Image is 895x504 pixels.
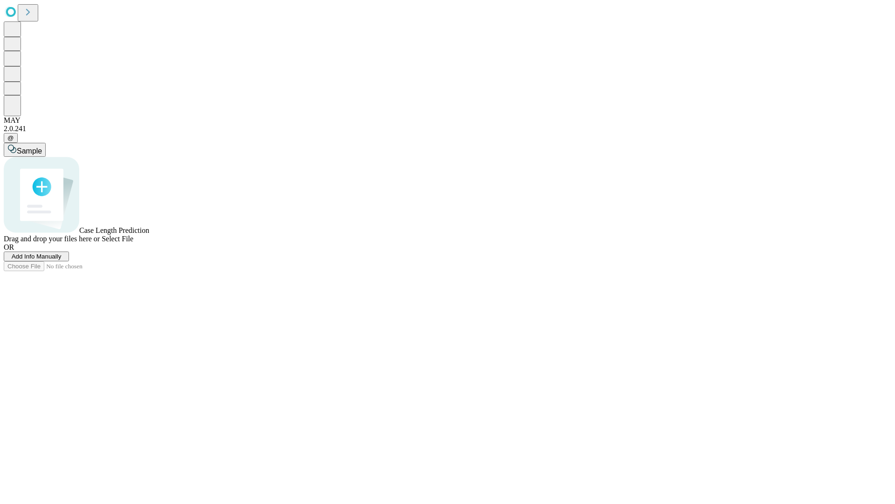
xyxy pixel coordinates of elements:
div: MAY [4,116,891,125]
div: 2.0.241 [4,125,891,133]
span: Add Info Manually [12,253,62,260]
span: Case Length Prediction [79,226,149,234]
span: Drag and drop your files here or [4,235,100,243]
button: Sample [4,143,46,157]
button: Add Info Manually [4,252,69,261]
span: Sample [17,147,42,155]
span: Select File [102,235,133,243]
span: OR [4,243,14,251]
button: @ [4,133,18,143]
span: @ [7,134,14,141]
